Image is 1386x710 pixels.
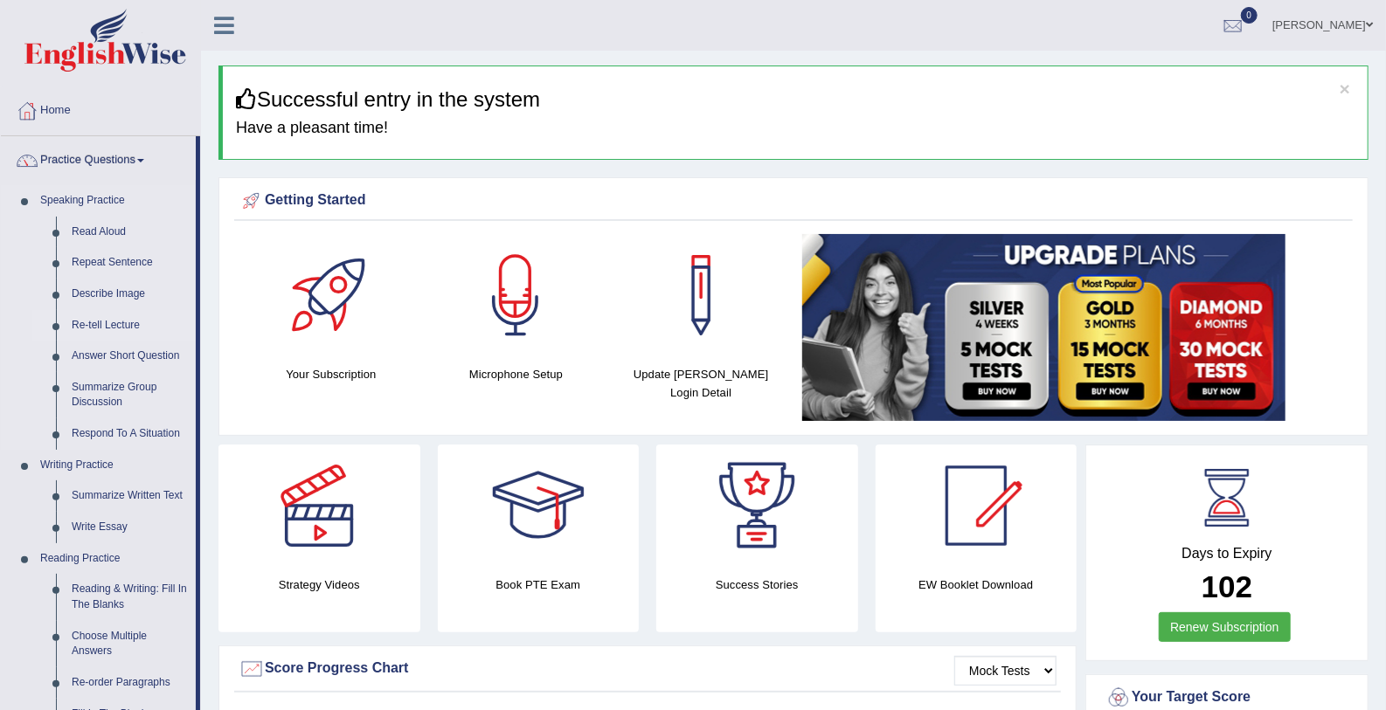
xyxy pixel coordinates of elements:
h3: Successful entry in the system [236,88,1355,111]
a: Reading Practice [32,543,196,575]
h4: Have a pleasant time! [236,120,1355,137]
a: Respond To A Situation [64,418,196,450]
a: Summarize Group Discussion [64,372,196,418]
b: 102 [1202,569,1252,603]
a: Describe Image [64,279,196,310]
button: × [1340,79,1350,98]
a: Choose Multiple Answers [64,621,196,667]
a: Practice Questions [1,136,196,180]
a: Answer Short Question [64,341,196,372]
div: Getting Started [239,188,1348,214]
a: Renew Subscription [1159,612,1291,642]
h4: Book PTE Exam [438,576,640,594]
h4: Days to Expiry [1105,546,1348,562]
a: Home [1,86,200,130]
a: Read Aloud [64,217,196,248]
a: Re-tell Lecture [64,310,196,341]
a: Write Essay [64,512,196,543]
a: Speaking Practice [32,185,196,217]
h4: Your Subscription [247,365,415,383]
a: Re-order Paragraphs [64,667,196,699]
a: Summarize Written Text [64,480,196,512]
h4: Success Stories [656,576,858,594]
img: small5.jpg [802,234,1286,421]
a: Reading & Writing: Fill In The Blanks [64,574,196,620]
div: Score Progress Chart [239,656,1057,682]
h4: Strategy Videos [218,576,420,594]
h4: EW Booklet Download [876,576,1078,594]
h4: Update [PERSON_NAME] Login Detail [617,365,785,402]
a: Writing Practice [32,450,196,481]
span: 0 [1241,7,1258,24]
a: Repeat Sentence [64,247,196,279]
h4: Microphone Setup [433,365,600,383]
